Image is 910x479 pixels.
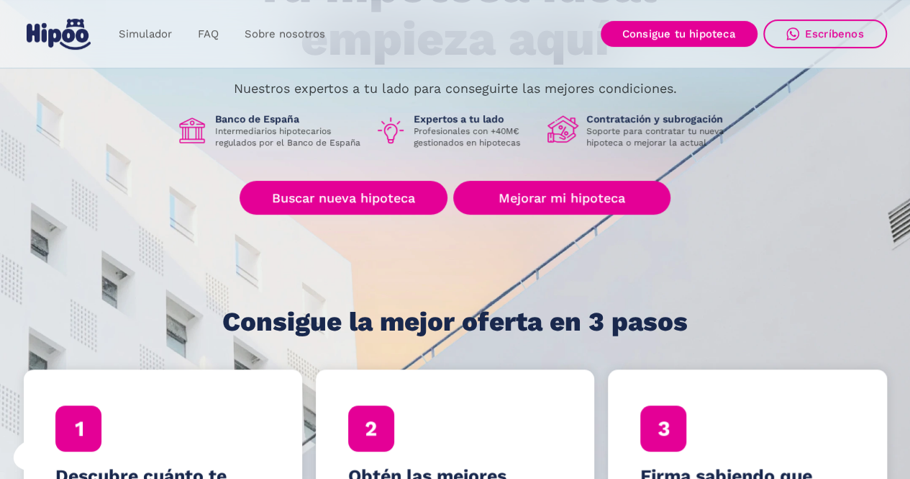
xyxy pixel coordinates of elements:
h1: Expertos a tu lado [414,112,536,125]
a: Escríbenos [763,19,887,48]
p: Profesionales con +40M€ gestionados en hipotecas [414,125,536,148]
a: FAQ [185,20,232,48]
div: Escríbenos [805,27,864,40]
a: Buscar nueva hipoteca [240,181,447,215]
a: home [24,13,94,55]
h1: Banco de España [215,112,363,125]
h1: Contratación y subrogación [586,112,734,125]
p: Soporte para contratar tu nueva hipoteca o mejorar la actual [586,125,734,148]
a: Mejorar mi hipoteca [453,181,670,215]
a: Sobre nosotros [232,20,338,48]
p: Intermediarios hipotecarios regulados por el Banco de España [215,125,363,148]
h1: Consigue la mejor oferta en 3 pasos [222,308,688,336]
p: Nuestros expertos a tu lado para conseguirte las mejores condiciones. [234,83,677,94]
a: Simulador [106,20,185,48]
a: Consigue tu hipoteca [601,21,757,47]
